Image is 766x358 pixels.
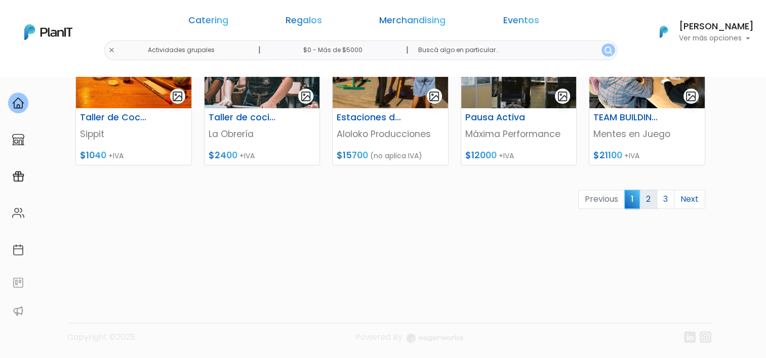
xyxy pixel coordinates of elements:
span: translation missing: es.layouts.footer.powered_by [355,331,402,343]
img: marketplace-4ceaa7011d94191e9ded77b95e3339b90024bf715f7c57f8cf31f2d8c509eaba.svg [12,133,24,146]
a: Powered By [355,331,463,351]
img: home-e721727adea9d79c4d83392d1f703f7f8bce08238fde08b1acbfd93340b81755.svg [12,97,24,109]
img: close-6986928ebcb1d6c9903e3b54e860dbc4d054630f23adef3a32610726dff6a82b.svg [108,47,115,54]
img: gallery-light [300,91,312,102]
a: gallery-light Estaciones de Juegos Gigantes y Familiares Aloloko Producciones $15700 (no aplica IVA) [332,19,449,165]
span: +IVA [108,151,124,161]
img: instagram-7ba2a2629254302ec2a9470e65da5de918c9f3c9a63008f8abed3140a32961bf.svg [700,331,711,343]
img: gallery-light [172,91,183,102]
h6: Taller de Coctelería [74,112,153,123]
span: $2400 [209,149,237,161]
input: Buscá algo en particular.. [410,40,617,60]
span: $12000 [465,149,497,161]
p: Sippit [80,127,187,141]
h6: [PERSON_NAME] [679,22,754,31]
a: Catering [188,16,228,28]
p: Ver más opciones [679,35,754,42]
img: people-662611757002400ad9ed0e3c099ab2801c6687ba6c219adb57efc949bc21e19d.svg [12,207,24,219]
img: PlanIt Logo [24,24,72,40]
img: calendar-87d922413cdce8b2cf7b7f5f62616a5cf9e4887200fb71536465627b3292af00.svg [12,244,24,256]
div: ¿Necesitás ayuda? [52,10,146,29]
a: Merchandising [379,16,446,28]
a: Eventos [503,16,539,28]
h6: Pausa Activa [459,112,539,123]
img: feedback-78b5a0c8f98aac82b08bfc38622c3050aee476f2c9584af64705fc4e61158814.svg [12,277,24,289]
img: PlanIt Logo [653,21,675,43]
img: campaigns-02234683943229c281be62815700db0a1741e53638e28bf9629b52c665b00959.svg [12,170,24,183]
p: | [258,44,260,56]
a: gallery-light Taller de cocina La Obrería $2400 +IVA [204,19,320,165]
img: gallery-light [685,91,697,102]
a: 3 [657,190,674,209]
span: 1 [624,190,640,208]
span: +IVA [239,151,255,161]
h6: Estaciones de Juegos Gigantes y Familiares [331,112,410,123]
img: gallery-light [557,91,569,102]
img: search_button-432b6d5273f82d61273b3651a40e1bd1b912527efae98b1b7a1b2c0702e16a8d.svg [604,47,612,54]
a: Regalos [286,16,322,28]
a: Next [674,190,705,209]
img: linkedin-cc7d2dbb1a16aff8e18f147ffe980d30ddd5d9e01409788280e63c91fc390ff4.svg [684,331,696,343]
p: | [406,44,408,56]
img: logo_eagerworks-044938b0bf012b96b195e05891a56339191180c2d98ce7df62ca656130a436fa.svg [407,333,463,343]
span: $1040 [80,149,106,161]
p: Aloloko Producciones [337,127,444,141]
span: +IVA [499,151,514,161]
p: Mentes en Juego [593,127,701,141]
p: Máxima Performance [465,127,573,141]
img: partners-52edf745621dab592f3b2c58e3bca9d71375a7ef29c3b500c9f145b62cc070d4.svg [12,305,24,317]
a: gallery-light TEAM BUILDING 2 Mentes en Juego $21100 +IVA [589,19,705,165]
span: +IVA [624,151,639,161]
h6: TEAM BUILDING 2 [587,112,667,123]
p: Copyright ©2025 [67,331,135,351]
button: PlanIt Logo [PERSON_NAME] Ver más opciones [647,19,754,45]
a: gallery-light Pausa Activa Máxima Performance $12000 +IVA [461,19,577,165]
span: (no aplica IVA) [370,151,422,161]
a: gallery-light Taller de Coctelería Sippit $1040 +IVA [75,19,192,165]
a: 2 [639,190,657,209]
p: La Obrería [209,127,316,141]
span: $21100 [593,149,622,161]
img: gallery-light [428,91,440,102]
span: $15700 [337,149,368,161]
h6: Taller de cocina [203,112,282,123]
